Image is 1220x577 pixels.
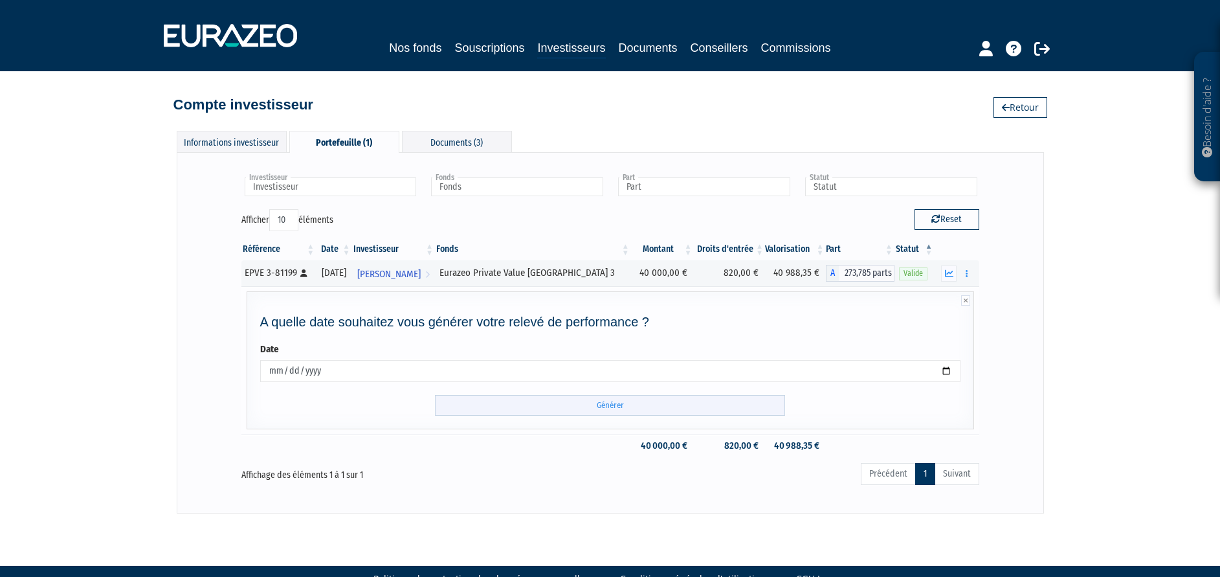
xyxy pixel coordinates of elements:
[177,131,287,152] div: Informations investisseur
[839,265,894,282] span: 273,785 parts
[631,238,694,260] th: Montant: activer pour trier la colonne par ordre croissant
[631,260,694,286] td: 40 000,00 €
[694,260,766,286] td: 820,00 €
[765,260,826,286] td: 40 988,35 €
[352,260,436,286] a: [PERSON_NAME]
[537,39,605,59] a: Investisseurs
[300,269,307,277] i: [Français] Personne physique
[894,238,935,260] th: Statut : activer pour trier la colonne par ordre d&eacute;croissant
[357,262,421,286] span: [PERSON_NAME]
[260,315,960,329] h4: A quelle date souhaitez vous générer votre relevé de performance ?
[826,265,839,282] span: A
[765,238,826,260] th: Valorisation: activer pour trier la colonne par ordre croissant
[993,97,1047,118] a: Retour
[241,209,333,231] label: Afficher éléments
[631,435,694,457] td: 40 000,00 €
[454,39,524,57] a: Souscriptions
[269,209,298,231] select: Afficheréléments
[761,39,831,57] a: Commissions
[691,39,748,57] a: Conseillers
[241,238,316,260] th: Référence : activer pour trier la colonne par ordre croissant
[164,24,297,47] img: 1732889491-logotype_eurazeo_blanc_rvb.png
[915,463,935,485] a: 1
[260,343,279,356] label: Date
[694,238,766,260] th: Droits d'entrée: activer pour trier la colonne par ordre croissant
[619,39,678,57] a: Documents
[389,39,441,57] a: Nos fonds
[320,266,347,280] div: [DATE]
[435,238,631,260] th: Fonds: activer pour trier la colonne par ordre croissant
[289,131,399,153] div: Portefeuille (1)
[435,395,785,416] input: Générer
[241,462,538,482] div: Affichage des éléments 1 à 1 sur 1
[245,266,312,280] div: EPVE 3-81199
[173,97,313,113] h4: Compte investisseur
[899,267,927,280] span: Valide
[826,265,894,282] div: A - Eurazeo Private Value Europe 3
[402,131,512,152] div: Documents (3)
[316,238,351,260] th: Date: activer pour trier la colonne par ordre croissant
[425,262,430,286] i: Voir l'investisseur
[352,238,436,260] th: Investisseur: activer pour trier la colonne par ordre croissant
[1200,59,1215,175] p: Besoin d'aide ?
[826,238,894,260] th: Part: activer pour trier la colonne par ordre croissant
[439,266,627,280] div: Eurazeo Private Value [GEOGRAPHIC_DATA] 3
[694,435,766,457] td: 820,00 €
[765,435,826,457] td: 40 988,35 €
[915,209,979,230] button: Reset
